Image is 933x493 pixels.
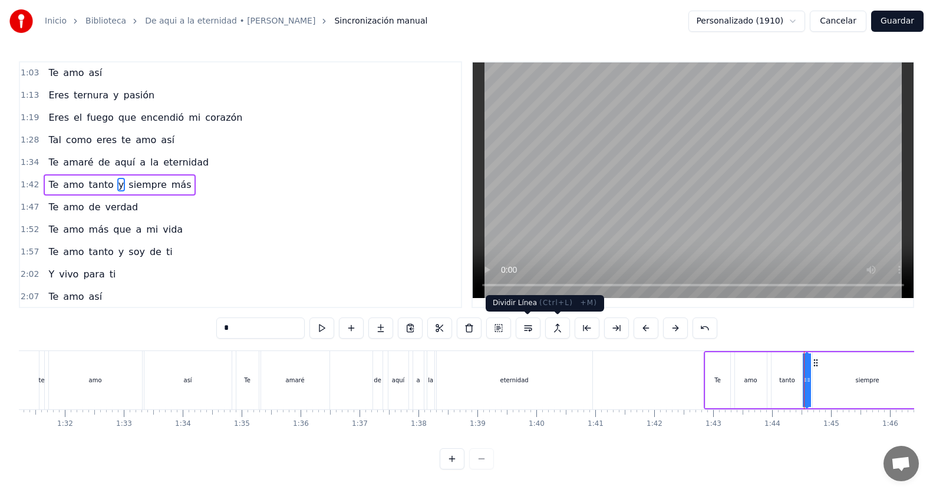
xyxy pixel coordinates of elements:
div: amaré [286,376,305,385]
span: para [82,267,106,281]
span: Eres [47,88,70,102]
div: 1:35 [234,419,250,429]
div: 1:46 [882,419,898,429]
span: y [112,88,120,102]
span: eres [95,133,118,147]
span: de [149,245,163,259]
div: de [374,376,381,385]
span: Eres [47,111,70,124]
span: el [72,111,83,124]
div: la [428,376,433,385]
span: la [149,155,160,169]
span: 1:03 [21,67,39,79]
nav: breadcrumb [45,15,427,27]
span: encendió [140,111,185,124]
span: amo [62,178,85,191]
span: 1:13 [21,90,39,101]
span: Tal [47,133,62,147]
span: amo [134,133,157,147]
span: 1:28 [21,134,39,146]
span: corazón [204,111,243,124]
a: De aqui a la eternidad • [PERSON_NAME] [145,15,315,27]
a: Chat abierto [883,446,919,481]
div: a [417,376,420,385]
div: 1:34 [175,419,191,429]
div: amo [89,376,102,385]
span: de [88,200,102,214]
div: Dividir Línea [486,295,580,312]
span: ternura [72,88,110,102]
div: 1:39 [470,419,486,429]
span: así [88,290,104,303]
div: 1:38 [411,419,427,429]
span: amaré [62,155,94,169]
span: pasión [123,88,156,102]
span: mi [187,111,202,124]
span: amo [62,200,85,214]
span: más [170,178,193,191]
div: 1:43 [705,419,721,429]
span: Sincronización manual [334,15,427,27]
div: 1:32 [57,419,73,429]
span: fuego [85,111,115,124]
span: ti [165,245,174,259]
span: que [112,223,132,236]
span: 1:47 [21,201,39,213]
span: y [117,178,125,191]
span: Te [47,245,60,259]
span: amo [62,66,85,80]
div: 1:42 [647,419,662,429]
span: Te [47,66,60,80]
div: 1:37 [352,419,368,429]
div: 1:33 [116,419,132,429]
span: a [134,223,143,236]
span: tanto [88,178,115,191]
span: a [139,155,147,169]
span: así [160,133,176,147]
span: 2:02 [21,269,39,280]
div: 1:44 [764,419,780,429]
div: 1:45 [823,419,839,429]
span: Te [47,178,60,191]
span: ti [108,267,117,281]
div: te [39,376,45,385]
span: te [120,133,132,147]
span: 1:42 [21,179,39,191]
span: 2:07 [21,291,39,303]
div: eternidad [500,376,529,385]
a: Biblioteca [85,15,126,27]
span: vida [161,223,184,236]
button: Guardar [871,11,924,32]
span: más [88,223,110,236]
span: eternidad [162,155,210,169]
button: Cancelar [810,11,866,32]
span: amo [62,290,85,303]
div: 1:36 [293,419,309,429]
span: que [117,111,137,124]
span: vivo [58,267,80,281]
div: 1:41 [588,419,604,429]
div: tanto [779,376,794,385]
span: 1:34 [21,157,39,168]
img: youka [9,9,33,33]
span: Te [47,223,60,236]
div: siempre [855,376,879,385]
span: 1:19 [21,112,39,124]
span: como [65,133,93,147]
span: verdad [104,200,140,214]
div: aquí [392,376,405,385]
span: amo [62,223,85,236]
span: Te [47,290,60,303]
span: 1:52 [21,224,39,236]
span: tanto [88,245,115,259]
span: Y [47,267,55,281]
span: Te [47,155,60,169]
span: soy [127,245,146,259]
span: Te [47,200,60,214]
div: amo [744,376,757,385]
span: de [97,155,111,169]
span: siempre [127,178,167,191]
div: Te [244,376,250,385]
span: aquí [114,155,137,169]
span: amo [62,245,85,259]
